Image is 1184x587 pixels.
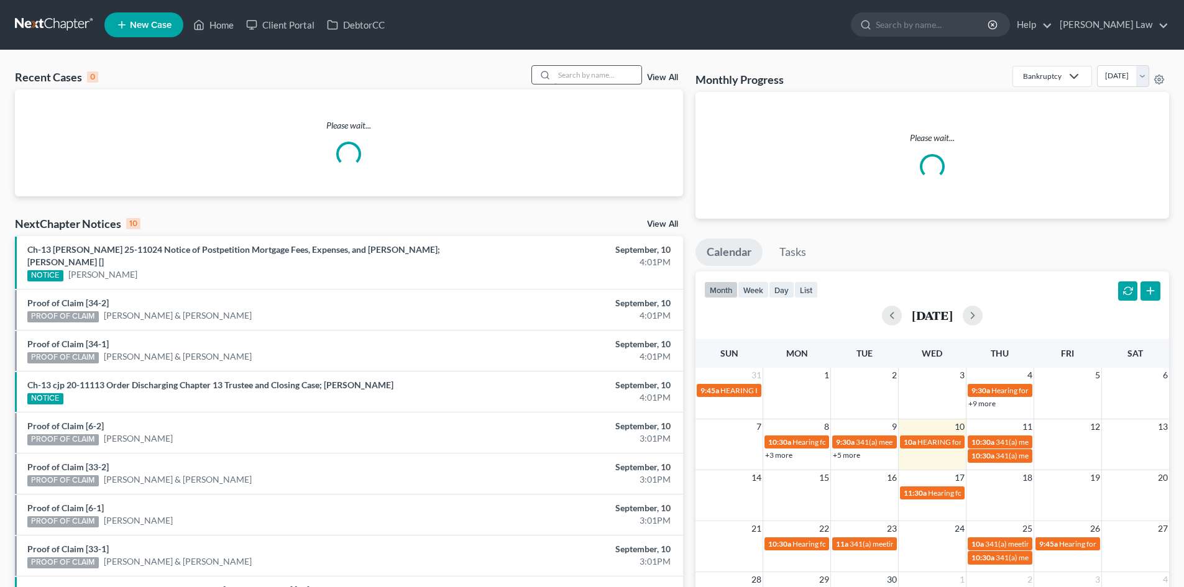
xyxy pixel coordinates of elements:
span: Hearing for [PERSON_NAME] [928,488,1025,498]
a: Calendar [695,239,763,266]
span: Fri [1061,348,1074,358]
span: 9:30a [971,386,990,395]
span: 31 [750,368,763,383]
span: Wed [922,348,942,358]
span: 11:30a [904,488,927,498]
span: 4 [1162,572,1169,587]
div: PROOF OF CLAIM [27,516,99,527]
a: [PERSON_NAME] & [PERSON_NAME] [104,473,252,486]
span: 341(a) meeting for [PERSON_NAME] [850,539,970,548]
span: 28 [750,572,763,587]
span: Thu [991,348,1009,358]
span: New Case [130,20,172,30]
span: HEARING for [PERSON_NAME] [917,437,1022,447]
div: NOTICE [27,393,63,404]
div: 3:01PM [464,473,671,486]
div: 0 [87,71,98,83]
span: 15 [818,470,830,485]
a: [PERSON_NAME] [104,514,173,527]
span: Mon [786,348,808,358]
button: month [704,281,738,298]
a: +9 more [968,399,996,408]
div: 4:01PM [464,256,671,268]
span: Hearing for [PERSON_NAME] [1059,539,1156,548]
span: 26 [1089,521,1101,536]
span: 341(a) meeting for [PERSON_NAME] [996,451,1116,460]
h2: [DATE] [912,309,953,322]
span: 24 [953,521,966,536]
a: [PERSON_NAME] & [PERSON_NAME] [104,309,252,322]
div: September, 10 [464,420,671,432]
span: 1 [958,572,966,587]
a: Proof of Claim [33-2] [27,462,109,472]
span: Hearing for [PERSON_NAME] [792,437,889,447]
span: 3 [1094,572,1101,587]
div: 3:01PM [464,514,671,527]
div: September, 10 [464,243,671,256]
span: Tue [856,348,873,358]
div: PROOF OF CLAIM [27,434,99,445]
span: 10:30a [768,539,791,548]
div: 4:01PM [464,391,671,404]
a: [PERSON_NAME] [68,268,137,281]
div: 4:01PM [464,309,671,322]
span: 10:30a [971,553,994,562]
span: HEARING IS CONTINUED for [PERSON_NAME] [720,386,878,395]
a: Proof of Claim [33-1] [27,544,109,554]
span: 2 [1026,572,1034,587]
span: 23 [886,521,898,536]
a: Proof of Claim [6-2] [27,421,104,431]
a: View All [647,220,678,229]
button: list [794,281,818,298]
a: +3 more [765,450,792,460]
button: week [738,281,769,298]
a: View All [647,73,678,82]
span: 10 [953,419,966,434]
span: 9:30a [836,437,855,447]
span: Sat [1127,348,1143,358]
span: 7 [755,419,763,434]
div: September, 10 [464,379,671,391]
div: PROOF OF CLAIM [27,352,99,363]
a: Client Portal [240,14,321,36]
a: Ch-13 cjp 20-11113 Order Discharging Chapter 13 Trustee and Closing Case; [PERSON_NAME] [27,380,393,390]
span: 10a [904,437,916,447]
span: 4 [1026,368,1034,383]
span: 341(a) meeting for [PERSON_NAME] [985,539,1105,548]
span: 29 [818,572,830,587]
div: NOTICE [27,270,63,281]
span: 25 [1021,521,1034,536]
h3: Monthly Progress [695,72,784,87]
span: 341(a) meeting for [PERSON_NAME] [856,437,976,447]
span: 16 [886,470,898,485]
div: 4:01PM [464,350,671,363]
span: Sun [720,348,738,358]
div: PROOF OF CLAIM [27,475,99,486]
a: Proof of Claim [6-1] [27,503,104,513]
span: 14 [750,470,763,485]
div: PROOF OF CLAIM [27,557,99,568]
input: Search by name... [554,66,641,84]
a: Ch-13 [PERSON_NAME] 25-11024 Notice of Postpetition Mortgage Fees, Expenses, and [PERSON_NAME]; [... [27,244,440,267]
div: September, 10 [464,461,671,473]
span: 5 [1094,368,1101,383]
span: 19 [1089,470,1101,485]
span: 2 [891,368,898,383]
div: 3:01PM [464,432,671,445]
span: 17 [953,470,966,485]
span: 6 [1162,368,1169,383]
span: 9 [891,419,898,434]
div: September, 10 [464,502,671,514]
div: 10 [126,218,140,229]
div: September, 10 [464,543,671,555]
a: Proof of Claim [34-2] [27,298,109,308]
div: 3:01PM [464,555,671,568]
a: DebtorCC [321,14,391,36]
span: 10:30a [768,437,791,447]
span: 27 [1157,521,1169,536]
p: Please wait... [705,132,1159,144]
span: 13 [1157,419,1169,434]
a: [PERSON_NAME] & [PERSON_NAME] [104,350,252,363]
span: 10:30a [971,437,994,447]
span: 12 [1089,419,1101,434]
